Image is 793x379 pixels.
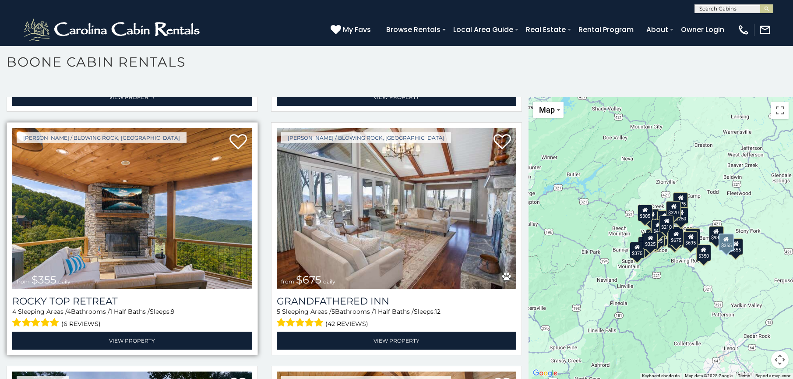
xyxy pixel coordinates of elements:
[771,351,789,368] button: Map camera controls
[677,22,729,37] a: Owner Login
[229,133,247,152] a: Add to favorites
[22,17,204,43] img: White-1-2.png
[281,132,451,143] a: [PERSON_NAME] / Blowing Rock, [GEOGRAPHIC_DATA]
[331,24,373,35] a: My Favs
[737,24,750,36] img: phone-regular-white.png
[642,22,673,37] a: About
[755,373,790,378] a: Report a map error
[277,308,280,315] span: 5
[12,295,252,307] a: Rocky Top Retreat
[659,215,674,232] div: $210
[277,128,517,289] a: Grandfathered Inn from $675 daily
[61,318,101,329] span: (6 reviews)
[574,22,638,37] a: Rental Program
[684,231,698,248] div: $695
[12,128,252,289] a: Rocky Top Retreat from $355 daily
[669,228,684,245] div: $675
[685,228,700,244] div: $380
[296,273,321,286] span: $675
[325,318,368,329] span: (42 reviews)
[323,278,335,285] span: daily
[719,233,734,251] div: $355
[685,373,733,378] span: Map data ©2025 Google
[17,132,187,143] a: [PERSON_NAME] / Blowing Rock, [GEOGRAPHIC_DATA]
[12,332,252,350] a: View Property
[533,102,564,118] button: Change map style
[696,244,711,261] div: $350
[638,204,653,221] div: $305
[638,237,653,253] div: $330
[658,226,673,242] div: $225
[668,226,683,243] div: $395
[12,307,252,329] div: Sleeping Areas / Bathrooms / Sleeps:
[67,308,71,315] span: 4
[281,278,294,285] span: from
[771,102,789,119] button: Toggle fullscreen view
[435,308,441,315] span: 12
[539,105,555,114] span: Map
[277,307,517,329] div: Sleeping Areas / Bathrooms / Sleeps:
[759,24,771,36] img: mail-regular-white.png
[110,308,150,315] span: 1 Half Baths /
[277,88,517,106] a: View Property
[343,24,371,35] span: My Favs
[674,207,689,224] div: $250
[643,232,658,249] div: $325
[728,238,743,255] div: $355
[277,295,517,307] a: Grandfathered Inn
[667,231,682,248] div: $315
[32,273,56,286] span: $355
[493,133,511,152] a: Add to favorites
[12,128,252,289] img: Rocky Top Retreat
[171,308,175,315] span: 9
[666,201,681,217] div: $320
[531,368,560,379] a: Open this area in Google Maps (opens a new window)
[277,332,517,350] a: View Property
[382,22,445,37] a: Browse Rentals
[642,373,680,379] button: Keyboard shortcuts
[651,220,666,236] div: $410
[522,22,570,37] a: Real Estate
[738,373,750,378] a: Terms
[277,128,517,289] img: Grandfathered Inn
[58,278,70,285] span: daily
[331,308,335,315] span: 5
[630,242,645,259] div: $375
[12,308,16,315] span: 4
[374,308,414,315] span: 1 Half Baths /
[449,22,518,37] a: Local Area Guide
[709,226,724,242] div: $930
[531,368,560,379] img: Google
[17,278,30,285] span: from
[657,210,672,227] div: $565
[12,88,252,106] a: View Property
[673,192,688,209] div: $525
